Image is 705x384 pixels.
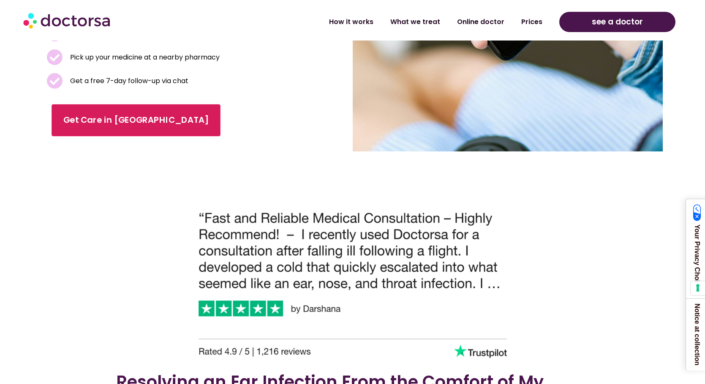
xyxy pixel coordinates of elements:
[184,187,522,363] img: 5-Star Trustpilot Review: Quick Online Doctor Prescription For Ear Infection Treatment In Tijuana
[693,204,701,221] img: California Consumer Privacy Act (CCPA) Opt-Out Icon
[449,12,513,32] a: Online doctor
[68,51,220,63] span: Pick up your medicine at a nearby pharmacy
[68,75,188,87] span: Get a free 7-day follow-up via chat
[382,12,449,32] a: What we treat
[513,12,551,32] a: Prices
[321,12,382,32] a: How it works
[52,104,220,136] a: Get Care in [GEOGRAPHIC_DATA]
[63,114,209,127] span: Get Care in [GEOGRAPHIC_DATA]
[592,15,643,29] span: see a doctor
[184,12,551,32] nav: Menu
[559,12,675,32] a: see a doctor
[691,281,705,295] button: Your consent preferences for tracking technologies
